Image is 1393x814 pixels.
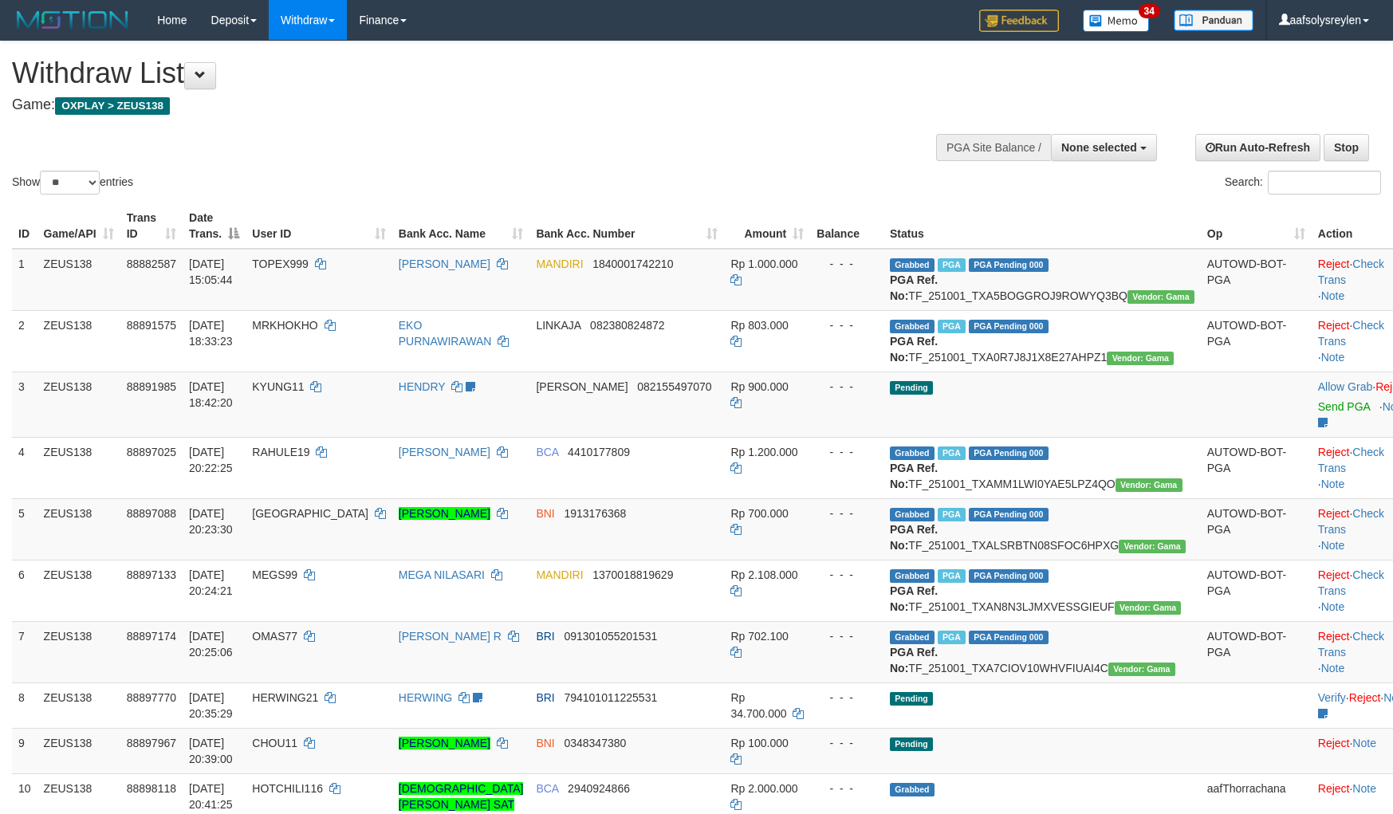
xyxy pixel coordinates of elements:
[592,568,673,581] span: Copy 1370018819629 to clipboard
[120,203,183,249] th: Trans ID: activate to sort column ascending
[1201,437,1312,498] td: AUTOWD-BOT-PGA
[252,630,297,643] span: OMAS77
[189,507,233,536] span: [DATE] 20:23:30
[730,258,797,270] span: Rp 1.000.000
[252,507,368,520] span: [GEOGRAPHIC_DATA]
[817,781,877,796] div: - - -
[12,372,37,437] td: 3
[890,381,933,395] span: Pending
[730,319,788,332] span: Rp 803.000
[1349,691,1381,704] a: Reject
[1318,400,1370,413] a: Send PGA
[12,171,133,195] label: Show entries
[37,728,120,773] td: ZEUS138
[883,560,1201,621] td: TF_251001_TXAN8N3LJMXVESSGIEUF
[183,203,246,249] th: Date Trans.: activate to sort column descending
[1318,691,1346,704] a: Verify
[969,446,1049,460] span: PGA Pending
[536,630,554,643] span: BRI
[883,310,1201,372] td: TF_251001_TXA0R7J8J1X8E27AHPZ1
[1321,478,1345,490] a: Note
[730,630,788,643] span: Rp 702.100
[883,621,1201,682] td: TF_251001_TXA7CIOV10WHVFIUAI4C
[399,691,452,704] a: HERWING
[730,737,788,749] span: Rp 100.000
[1318,568,1384,597] a: Check Trans
[189,737,233,765] span: [DATE] 20:39:00
[246,203,392,249] th: User ID: activate to sort column ascending
[938,446,966,460] span: Marked by aafnoeunsreypich
[890,646,938,674] b: PGA Ref. No:
[1318,380,1372,393] a: Allow Grab
[564,737,626,749] span: Copy 0348347380 to clipboard
[127,782,176,795] span: 88898118
[730,380,788,393] span: Rp 900.000
[37,437,120,498] td: ZEUS138
[536,737,554,749] span: BNI
[730,782,797,795] span: Rp 2.000.000
[252,691,318,704] span: HERWING21
[189,258,233,286] span: [DATE] 15:05:44
[564,630,657,643] span: Copy 091301055201531 to clipboard
[536,446,558,458] span: BCA
[1321,289,1345,302] a: Note
[252,446,309,458] span: RAHULE19
[1201,498,1312,560] td: AUTOWD-BOT-PGA
[564,507,626,520] span: Copy 1913176368 to clipboard
[1352,782,1376,795] a: Note
[1051,134,1157,161] button: None selected
[12,310,37,372] td: 2
[12,8,133,32] img: MOTION_logo.png
[127,380,176,393] span: 88891985
[890,462,938,490] b: PGA Ref. No:
[12,682,37,728] td: 8
[890,631,935,644] span: Grabbed
[189,782,233,811] span: [DATE] 20:41:25
[536,319,580,332] span: LINKAJA
[40,171,100,195] select: Showentries
[37,203,120,249] th: Game/API: activate to sort column ascending
[590,319,664,332] span: Copy 082380824872 to clipboard
[1321,351,1345,364] a: Note
[1115,601,1182,615] span: Vendor URL: https://trx31.1velocity.biz
[189,630,233,659] span: [DATE] 20:25:06
[1108,663,1175,676] span: Vendor URL: https://trx31.1velocity.biz
[1139,4,1160,18] span: 34
[1201,310,1312,372] td: AUTOWD-BOT-PGA
[1225,171,1381,195] label: Search:
[890,446,935,460] span: Grabbed
[399,258,490,270] a: [PERSON_NAME]
[189,691,233,720] span: [DATE] 20:35:29
[883,203,1201,249] th: Status
[1318,380,1375,393] span: ·
[817,379,877,395] div: - - -
[564,691,657,704] span: Copy 794101011225531 to clipboard
[536,782,558,795] span: BCA
[529,203,724,249] th: Bank Acc. Number: activate to sort column ascending
[1318,568,1350,581] a: Reject
[189,380,233,409] span: [DATE] 18:42:20
[969,508,1049,521] span: PGA Pending
[637,380,711,393] span: Copy 082155497070 to clipboard
[12,249,37,311] td: 1
[399,319,492,348] a: EKO PURNAWIRAWAN
[127,737,176,749] span: 88897967
[1119,540,1186,553] span: Vendor URL: https://trx31.1velocity.biz
[969,320,1049,333] span: PGA Pending
[1318,319,1350,332] a: Reject
[252,319,317,332] span: MRKHOKHO
[890,273,938,302] b: PGA Ref. No:
[817,317,877,333] div: - - -
[399,507,490,520] a: [PERSON_NAME]
[969,258,1049,272] span: PGA Pending
[890,584,938,613] b: PGA Ref. No:
[1318,258,1384,286] a: Check Trans
[55,97,170,115] span: OXPLAY > ZEUS138
[938,258,966,272] span: Marked by aafnoeunsreypich
[1318,507,1384,536] a: Check Trans
[536,507,554,520] span: BNI
[890,692,933,706] span: Pending
[1116,478,1182,492] span: Vendor URL: https://trx31.1velocity.biz
[817,628,877,644] div: - - -
[189,446,233,474] span: [DATE] 20:22:25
